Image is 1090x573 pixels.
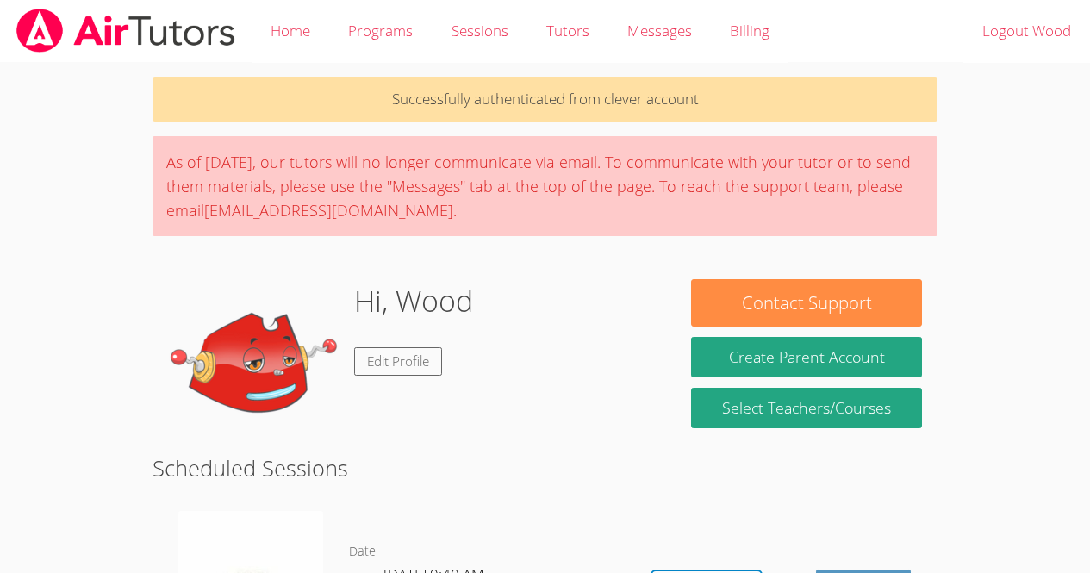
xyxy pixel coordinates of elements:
[354,347,442,376] a: Edit Profile
[627,21,692,40] span: Messages
[691,388,921,428] a: Select Teachers/Courses
[354,279,473,323] h1: Hi, Wood
[15,9,237,53] img: airtutors_banner-c4298cdbf04f3fff15de1276eac7730deb9818008684d7c2e4769d2f7ddbe033.png
[168,279,340,452] img: default.png
[349,541,376,563] dt: Date
[153,136,937,236] div: As of [DATE], our tutors will no longer communicate via email. To communicate with your tutor or ...
[153,452,937,484] h2: Scheduled Sessions
[153,77,937,122] p: Successfully authenticated from clever account
[691,279,921,327] button: Contact Support
[691,337,921,377] button: Create Parent Account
